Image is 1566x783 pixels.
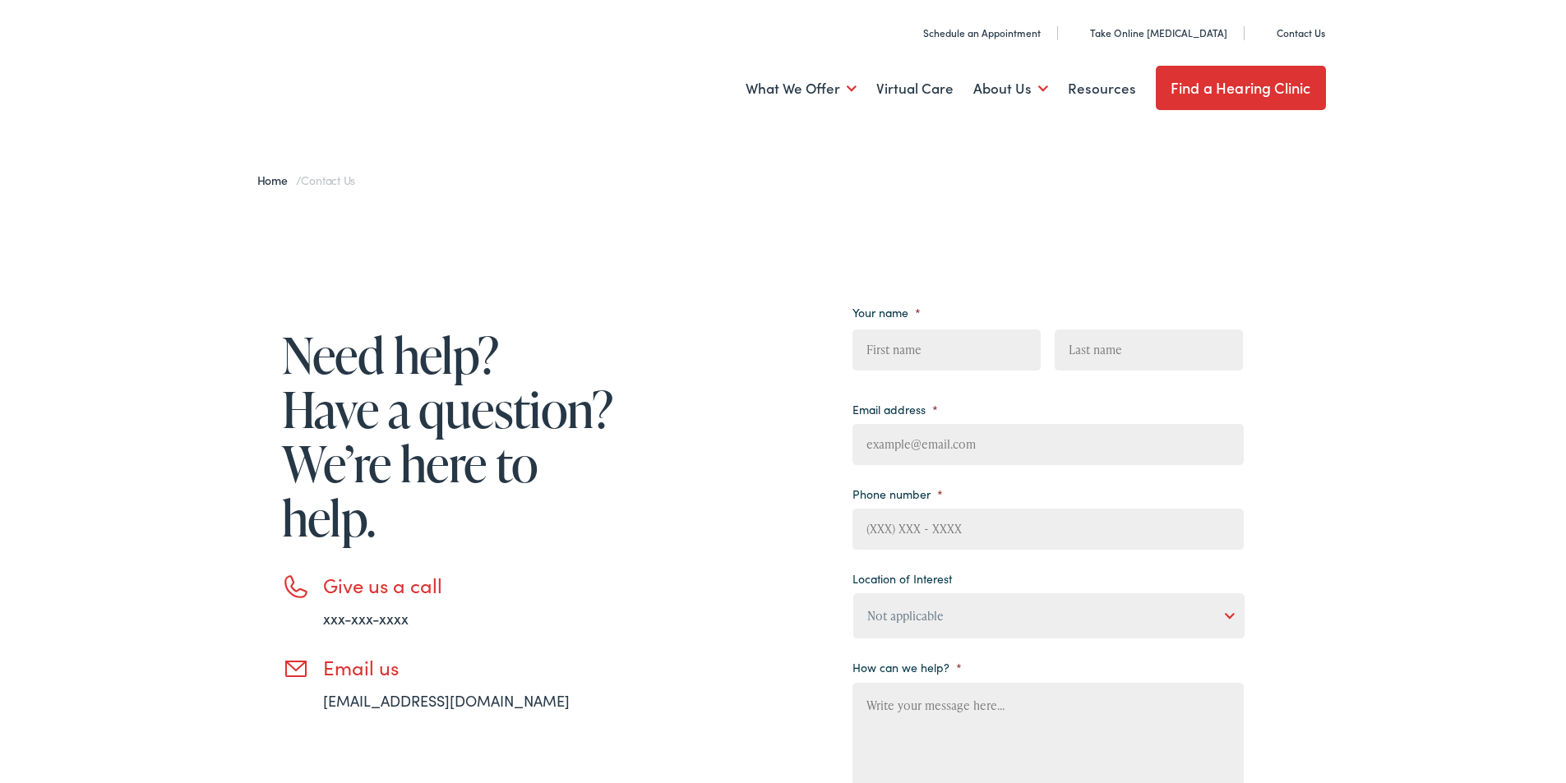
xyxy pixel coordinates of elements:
[1072,25,1083,41] img: utility icon
[323,608,409,629] a: xxx-xxx-xxxx
[852,402,938,417] label: Email address
[852,571,952,586] label: Location of Interest
[1068,58,1136,119] a: Resources
[1055,329,1243,371] input: Last name
[905,25,917,41] img: utility icon
[1156,66,1326,110] a: Find a Hearing Clinic
[1259,25,1270,41] img: utility icon
[282,328,619,545] h1: Need help? Have a question? We’re here to help.
[852,509,1244,550] input: (XXX) XXX - XXXX
[852,305,921,320] label: Your name
[1072,25,1227,39] a: Take Online [MEDICAL_DATA]
[323,690,570,711] a: [EMAIL_ADDRESS][DOMAIN_NAME]
[746,58,857,119] a: What We Offer
[973,58,1048,119] a: About Us
[1259,25,1325,39] a: Contact Us
[852,329,1041,371] input: First name
[257,172,356,188] span: /
[852,486,943,501] label: Phone number
[876,58,954,119] a: Virtual Care
[852,424,1244,465] input: example@email.com
[323,573,619,597] h3: Give us a call
[905,25,1041,39] a: Schedule an Appointment
[257,172,296,188] a: Home
[301,172,355,188] span: Contact Us
[323,656,619,679] h3: Email us
[852,660,962,675] label: How can we help?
